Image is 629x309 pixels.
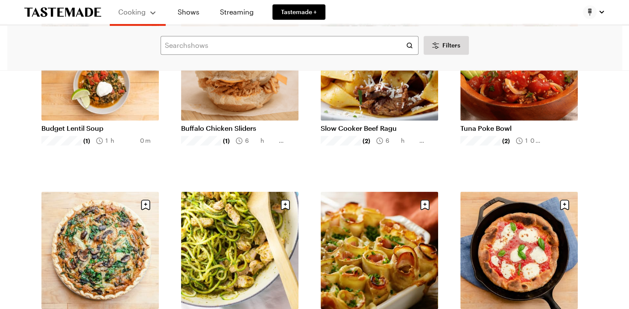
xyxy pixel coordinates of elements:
[118,3,157,21] button: Cooking
[460,124,578,132] a: Tuna Poke Bowl
[41,124,159,132] a: Budget Lentil Soup
[281,8,317,16] span: Tastemade +
[442,41,460,50] span: Filters
[272,4,325,20] a: Tastemade +
[138,197,154,213] button: Save recipe
[556,197,573,213] button: Save recipe
[583,5,605,19] button: Profile picture
[424,36,469,55] button: Desktop filters
[417,197,433,213] button: Save recipe
[24,7,101,17] a: To Tastemade Home Page
[321,124,438,132] a: Slow Cooker Beef Ragu
[118,8,146,16] span: Cooking
[583,5,597,19] img: Profile picture
[181,124,298,132] a: Buffalo Chicken Sliders
[277,197,293,213] button: Save recipe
